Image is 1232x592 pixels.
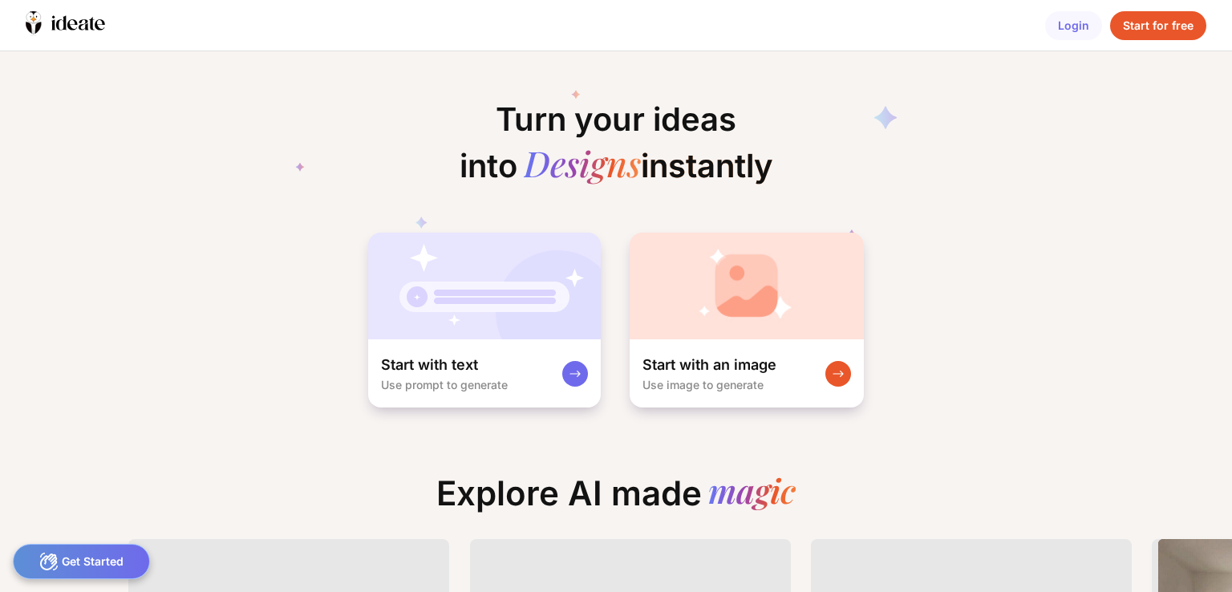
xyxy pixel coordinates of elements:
img: startWithTextCardBg.jpg [368,233,601,339]
div: Explore AI made [423,473,808,526]
img: startWithImageCardBg.jpg [630,233,864,339]
div: Use image to generate [642,378,764,391]
div: Start with an image [642,355,776,375]
div: Start with text [381,355,478,375]
div: Get Started [13,544,150,579]
div: Use prompt to generate [381,378,508,391]
div: Login [1045,11,1102,40]
div: Start for free [1110,11,1206,40]
div: magic [708,473,796,513]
